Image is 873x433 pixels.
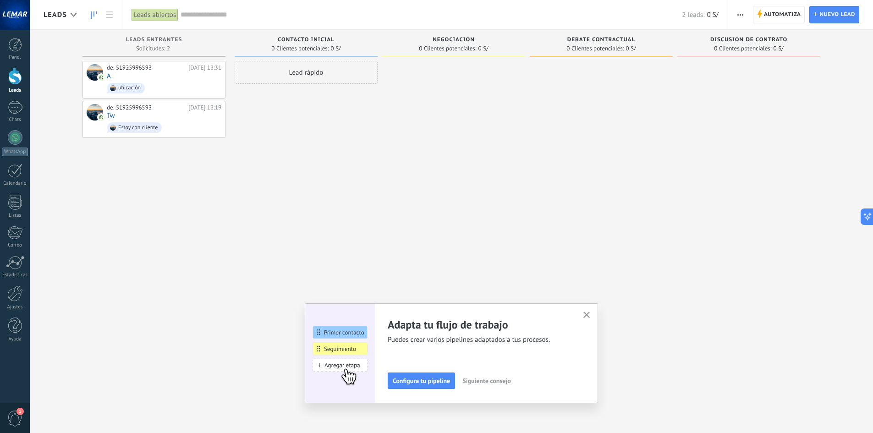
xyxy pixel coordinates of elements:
[188,104,221,111] div: [DATE] 13:19
[2,336,28,342] div: Ayuda
[2,88,28,93] div: Leads
[98,114,104,121] img: com.amocrm.amocrmwa.svg
[388,318,572,332] h2: Adapta tu flujo de trabajo
[682,11,704,19] span: 2 leads:
[44,11,67,19] span: Leads
[98,74,104,81] img: com.amocrm.amocrmwa.svg
[388,335,572,345] span: Puedes crear varios pipelines adaptados a tus procesos.
[86,6,102,24] a: Leads
[682,37,816,44] div: Discusión de contrato
[462,378,511,384] span: Siguiente consejo
[734,6,747,23] button: Más
[271,46,329,51] span: 0 Clientes potenciales:
[16,408,24,415] span: 1
[136,46,170,51] span: Solicitudes: 2
[764,6,801,23] span: Automatiza
[458,374,515,388] button: Siguiente consejo
[478,46,489,51] span: 0 S/
[2,181,28,186] div: Calendario
[419,46,476,51] span: 0 Clientes potenciales:
[714,46,771,51] span: 0 Clientes potenciales:
[707,11,718,19] span: 0 S/
[2,304,28,310] div: Ajustes
[87,104,103,121] div: Tw
[753,6,805,23] a: Automatiza
[107,104,185,111] div: de: 51925996593
[819,6,855,23] span: Nuevo lead
[387,37,521,44] div: Negociación
[239,37,373,44] div: Contacto inicial
[235,61,378,84] div: Lead rápido
[433,37,475,43] span: Negociación
[393,378,450,384] span: Configura tu pipeline
[774,46,784,51] span: 0 S/
[87,37,221,44] div: Leads Entrantes
[87,64,103,81] div: A
[2,272,28,278] div: Estadísticas
[534,37,668,44] div: Debate contractual
[388,373,455,389] button: Configura tu pipeline
[2,148,28,156] div: WhatsApp
[188,64,221,71] div: [DATE] 13:31
[2,55,28,60] div: Panel
[118,85,141,91] div: ubicación
[331,46,341,51] span: 0 S/
[102,6,117,24] a: Lista
[118,125,158,131] div: Estoy con cliente
[566,46,624,51] span: 0 Clientes potenciales:
[626,46,636,51] span: 0 S/
[2,242,28,248] div: Correo
[126,37,182,43] span: Leads Entrantes
[2,213,28,219] div: Listas
[710,37,787,43] span: Discusión de contrato
[107,112,115,120] a: Tw
[809,6,859,23] a: Nuevo lead
[567,37,635,43] span: Debate contractual
[278,37,335,43] span: Contacto inicial
[132,8,178,22] div: Leads abiertos
[2,117,28,123] div: Chats
[107,72,111,80] a: A
[107,64,185,71] div: de: 51925996593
